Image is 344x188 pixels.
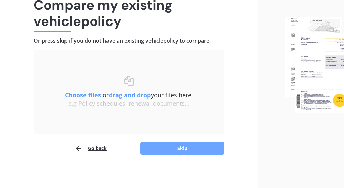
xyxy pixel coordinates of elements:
[109,91,151,99] b: drag and drop
[65,91,193,99] span: or your files here.
[140,142,224,155] button: Skip
[75,142,107,155] button: Go back
[34,37,224,44] h4: Or press skip if you do not have an existing vehicle policy to compare.
[285,17,344,112] img: files.webp
[65,91,101,99] u: Choose files
[47,100,211,107] div: e.g Policy schedules, renewal documents...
